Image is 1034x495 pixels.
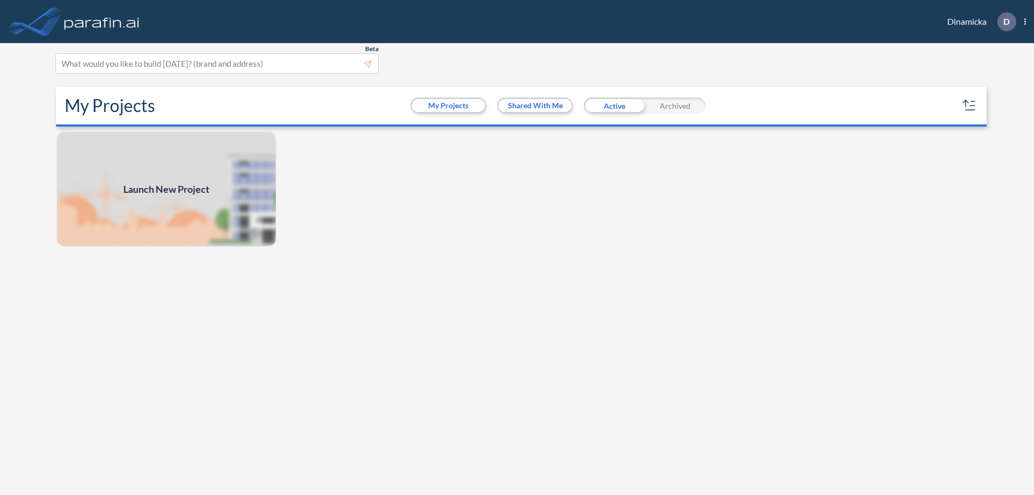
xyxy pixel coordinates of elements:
[56,131,277,247] a: Launch New Project
[1003,17,1010,26] p: D
[499,99,571,112] button: Shared With Me
[123,182,209,197] span: Launch New Project
[931,12,1026,31] div: Dinamicka
[412,99,485,112] button: My Projects
[961,97,978,114] button: sort
[584,97,645,114] div: Active
[65,95,155,116] h2: My Projects
[56,131,277,247] img: add
[62,11,142,32] img: logo
[645,97,705,114] div: Archived
[365,45,379,53] span: Beta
